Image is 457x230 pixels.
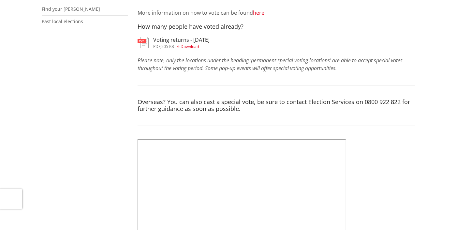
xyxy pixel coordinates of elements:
[181,44,199,49] span: Download
[161,44,174,49] span: 205 KB
[138,99,415,113] h4: Overseas? You can also cast a special vote, be sure to contact Election Services on 0800 922 822 ...
[138,37,149,48] img: document-pdf.svg
[253,9,266,16] a: here.
[153,45,210,49] div: ,
[42,18,83,24] a: Past local elections
[153,37,210,43] h3: Voting returns - [DATE]
[42,6,100,12] a: Find your [PERSON_NAME]
[138,57,403,72] em: Please note, only the locations under the heading 'permanent special voting locations' are able t...
[138,37,210,49] a: Voting returns - [DATE] pdf,205 KB Download
[153,44,160,49] span: pdf
[138,9,415,17] p: More information on how to vote can be found
[138,23,415,30] h4: How many people have voted already?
